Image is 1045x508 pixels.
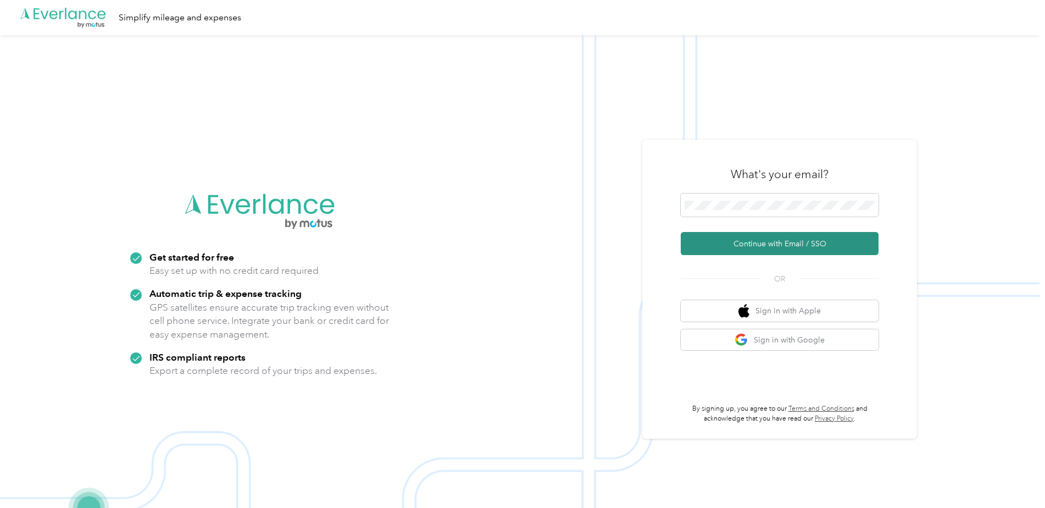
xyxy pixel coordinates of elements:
[119,11,241,25] div: Simplify mileage and expenses
[681,232,879,255] button: Continue with Email / SSO
[149,351,246,363] strong: IRS compliant reports
[788,405,854,413] a: Terms and Conditions
[149,288,302,299] strong: Automatic trip & expense tracking
[760,273,799,285] span: OR
[149,301,390,341] p: GPS satellites ensure accurate trip tracking even without cell phone service. Integrate your bank...
[681,404,879,423] p: By signing up, you agree to our and acknowledge that you have read our .
[815,415,854,423] a: Privacy Policy
[735,333,748,347] img: google logo
[731,167,829,182] h3: What's your email?
[149,264,319,278] p: Easy set up with no credit card required
[149,251,234,263] strong: Get started for free
[681,329,879,351] button: google logoSign in with Google
[681,300,879,322] button: apple logoSign in with Apple
[738,304,749,318] img: apple logo
[149,364,377,378] p: Export a complete record of your trips and expenses.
